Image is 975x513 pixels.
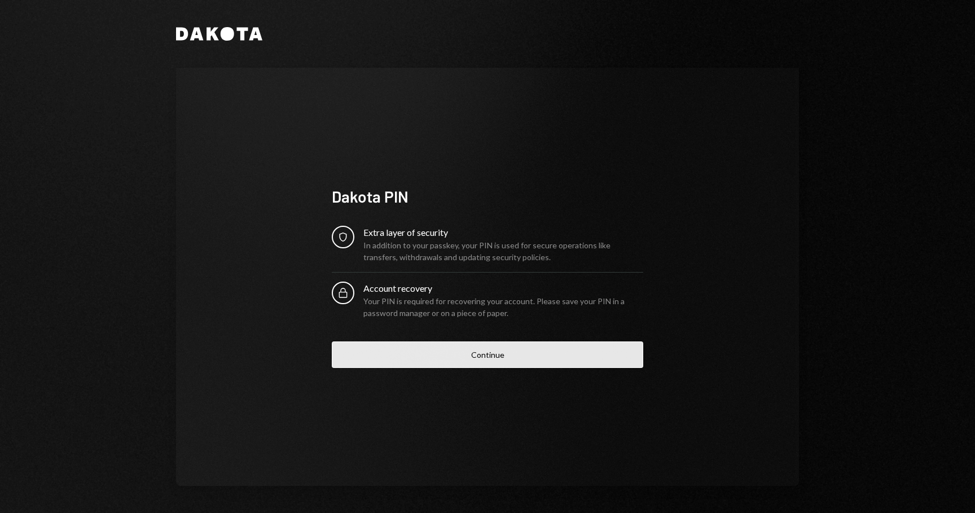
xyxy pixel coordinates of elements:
div: Your PIN is required for recovering your account. Please save your PIN in a password manager or o... [363,295,643,319]
div: Dakota PIN [332,186,643,208]
div: Extra layer of security [363,226,643,239]
button: Continue [332,341,643,368]
div: Account recovery [363,282,643,295]
div: In addition to your passkey, your PIN is used for secure operations like transfers, withdrawals a... [363,239,643,263]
